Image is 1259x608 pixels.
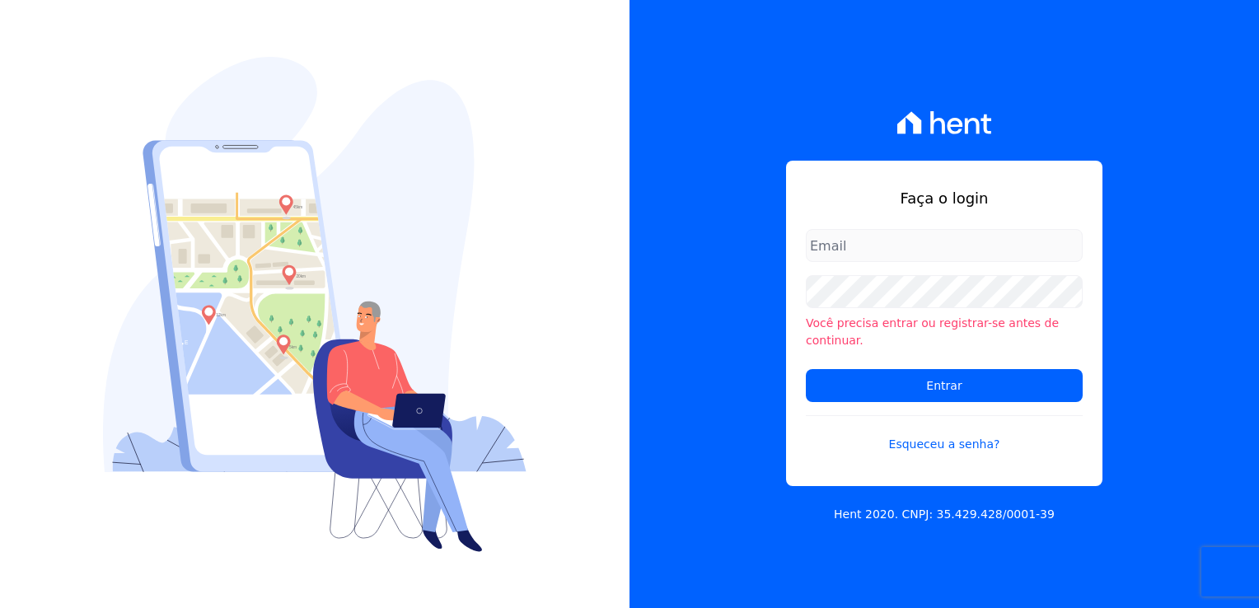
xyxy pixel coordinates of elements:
[806,369,1083,402] input: Entrar
[806,415,1083,453] a: Esqueceu a senha?
[834,506,1055,523] p: Hent 2020. CNPJ: 35.429.428/0001-39
[103,57,527,552] img: Login
[806,229,1083,262] input: Email
[806,187,1083,209] h1: Faça o login
[806,315,1083,349] li: Você precisa entrar ou registrar-se antes de continuar.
